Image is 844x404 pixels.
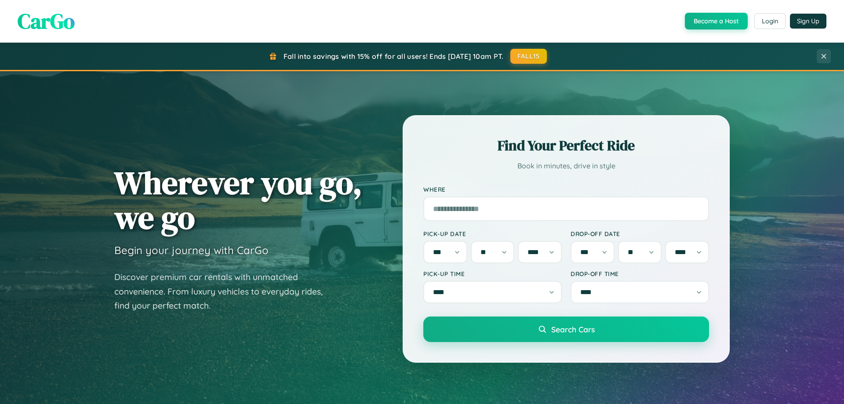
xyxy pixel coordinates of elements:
span: Fall into savings with 15% off for all users! Ends [DATE] 10am PT. [284,52,504,61]
h2: Find Your Perfect Ride [423,136,709,155]
h1: Wherever you go, we go [114,165,362,235]
label: Where [423,186,709,193]
button: Sign Up [790,14,826,29]
span: CarGo [18,7,75,36]
label: Pick-up Time [423,270,562,277]
label: Drop-off Time [571,270,709,277]
button: FALL15 [510,49,547,64]
p: Book in minutes, drive in style [423,160,709,172]
label: Drop-off Date [571,230,709,237]
h3: Begin your journey with CarGo [114,244,269,257]
label: Pick-up Date [423,230,562,237]
span: Search Cars [551,324,595,334]
p: Discover premium car rentals with unmatched convenience. From luxury vehicles to everyday rides, ... [114,270,334,313]
button: Become a Host [685,13,748,29]
button: Login [754,13,786,29]
button: Search Cars [423,317,709,342]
